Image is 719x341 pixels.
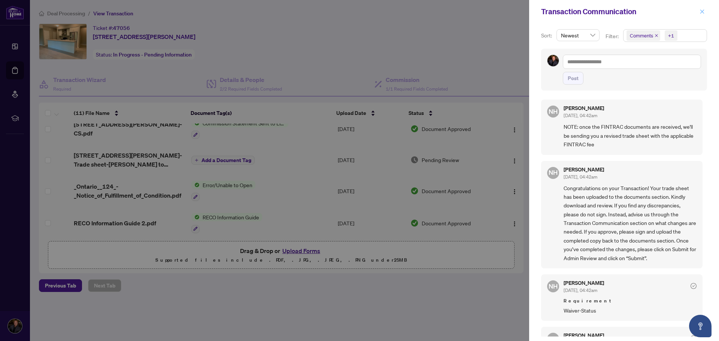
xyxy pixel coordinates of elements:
span: Newest [561,30,595,41]
p: Filter: [606,32,620,40]
button: Post [563,72,583,85]
span: Comments [627,30,660,41]
h5: [PERSON_NAME] [564,333,604,338]
button: Open asap [689,315,712,337]
span: [DATE], 04:42am [564,174,597,180]
span: [DATE], 04:42am [564,113,597,118]
span: close [700,9,705,14]
span: Congratulations on your Transaction! Your trade sheet has been uploaded to the documents section.... [564,184,697,262]
span: [DATE], 04:42am [564,287,597,293]
span: close [655,34,658,37]
span: Requirement [564,297,697,305]
p: Sort: [541,31,553,40]
span: check-circle [691,283,697,289]
div: Transaction Communication [541,6,697,17]
span: NH [549,281,558,291]
span: NOTE: once the FINTRAC documents are received, we'll be sending you a revised trade sheet with th... [564,122,697,149]
h5: [PERSON_NAME] [564,106,604,111]
span: Comments [630,32,653,39]
span: NH [549,107,558,116]
h5: [PERSON_NAME] [564,280,604,286]
img: Profile Icon [547,55,559,66]
h5: [PERSON_NAME] [564,167,604,172]
span: NH [549,168,558,178]
div: +1 [668,32,674,39]
span: Waiver-Status [564,306,697,315]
